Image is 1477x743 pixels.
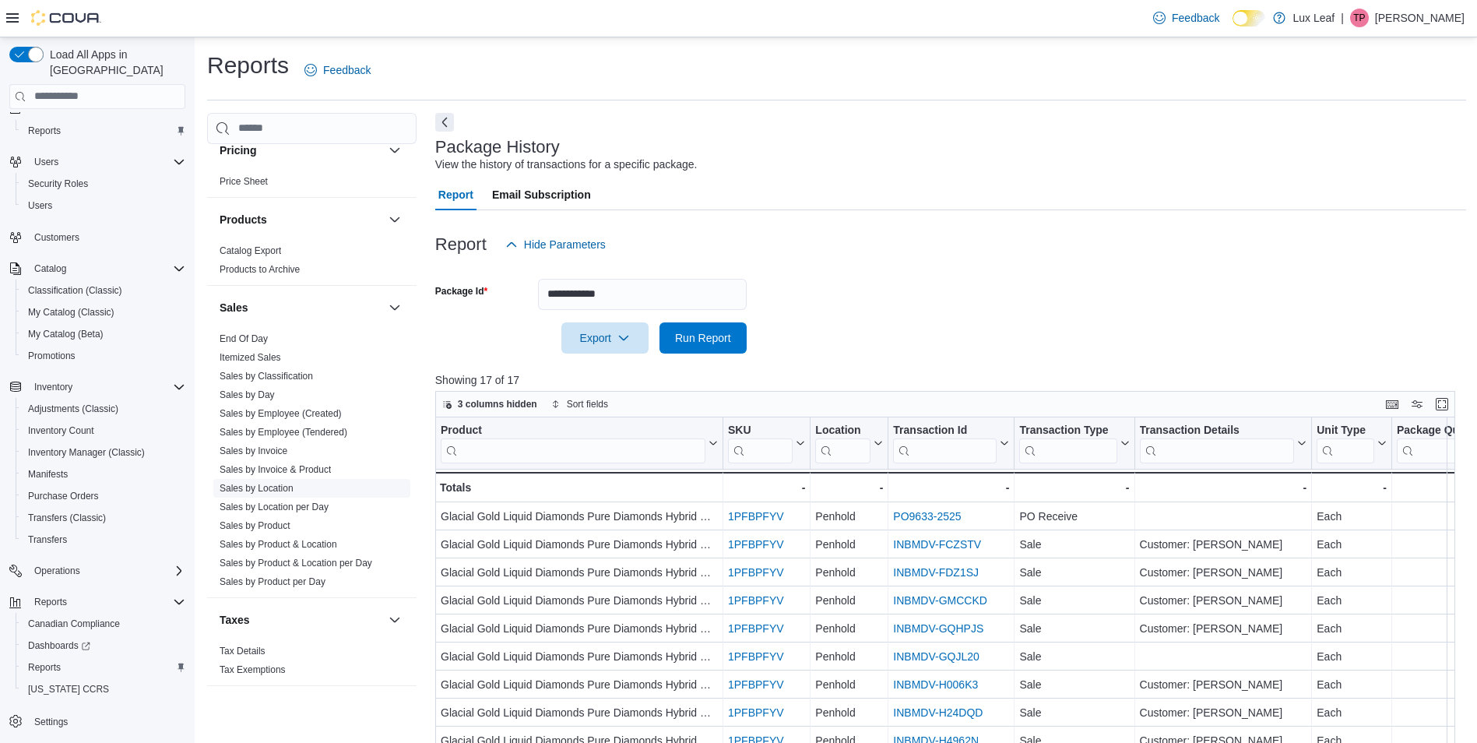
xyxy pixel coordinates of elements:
span: Inventory [34,381,72,393]
span: Inventory Count [28,424,94,437]
button: Display options [1408,395,1426,414]
div: Transaction Type [1019,423,1117,438]
div: Each [1317,675,1387,694]
div: Sale [1019,619,1129,638]
button: Customers [3,226,192,248]
div: Transaction Type [1019,423,1117,463]
a: My Catalog (Classic) [22,303,121,322]
button: Catalog [3,258,192,280]
a: 1PFBPFYV [728,678,784,691]
span: Sales by Product [220,519,290,532]
a: 1PFBPFYV [728,538,784,551]
span: Operations [34,565,80,577]
div: Penhold [815,703,883,722]
span: Sales by Employee (Tendered) [220,426,347,438]
span: Customers [34,231,79,244]
button: Taxes [385,611,404,629]
span: Report [438,179,473,210]
a: Sales by Product & Location [220,539,337,550]
span: Customers [28,227,185,247]
a: INBMDV-H006K3 [893,678,978,691]
span: Washington CCRS [22,680,185,699]
div: Each [1317,703,1387,722]
div: Glacial Gold Liquid Diamonds Pure Diamonds Hybrid Disposable Vape - 0.95g Disposable Vape [441,619,718,638]
span: Settings [28,711,185,731]
div: Glacial Gold Liquid Diamonds Pure Diamonds Hybrid Disposable Vape - 0.95g Disposable Vape [441,675,718,694]
button: Sales [220,300,382,315]
div: PO Receive [1019,507,1129,526]
a: Sales by Day [220,389,275,400]
div: Pricing [207,172,417,197]
h1: Reports [207,50,289,81]
a: 1PFBPFYV [728,510,784,523]
div: Glacial Gold Liquid Diamonds Pure Diamonds Hybrid Disposable Vape - 0.95g Disposable Vape [441,591,718,610]
button: Adjustments (Classic) [16,398,192,420]
span: Canadian Compliance [28,618,120,630]
span: Export [571,322,639,354]
button: Transaction Details [1139,423,1306,463]
a: Sales by Location [220,483,294,494]
span: Transfers [22,530,185,549]
button: [US_STATE] CCRS [16,678,192,700]
a: My Catalog (Beta) [22,325,110,343]
a: INBMDV-FCZSTV [893,538,981,551]
a: Dashboards [16,635,192,657]
span: Tax Details [220,645,266,657]
span: End Of Day [220,333,268,345]
span: TP [1353,9,1365,27]
div: - [1019,478,1129,497]
span: Transfers [28,533,67,546]
a: 1PFBPFYV [728,594,784,607]
p: [PERSON_NAME] [1375,9,1465,27]
span: Adjustments (Classic) [22,400,185,418]
button: My Catalog (Classic) [16,301,192,323]
a: Catalog Export [220,245,281,256]
button: Pricing [220,143,382,158]
span: Reports [22,121,185,140]
button: Manifests [16,463,192,485]
div: Tony Parcels [1350,9,1369,27]
button: My Catalog (Beta) [16,323,192,345]
div: - [1139,478,1306,497]
a: INBMDV-GQHPJS [893,622,983,635]
span: Tax Exemptions [220,664,286,676]
button: Unit Type [1317,423,1387,463]
a: Canadian Compliance [22,614,126,633]
span: Dashboards [28,639,90,652]
a: Products to Archive [220,264,300,275]
div: Totals [440,478,718,497]
span: Operations [28,562,185,580]
span: Load All Apps in [GEOGRAPHIC_DATA] [44,47,185,78]
span: Purchase Orders [22,487,185,505]
div: Transaction Details [1139,423,1294,438]
div: Penhold [815,563,883,582]
span: Transfers (Classic) [28,512,106,524]
div: Unit Type [1317,423,1374,438]
span: Reports [22,658,185,677]
a: Customers [28,228,86,247]
div: Penhold [815,507,883,526]
a: Reports [22,121,67,140]
button: Transfers (Classic) [16,507,192,529]
div: Sales [207,329,417,597]
a: Inventory Manager (Classic) [22,443,151,462]
p: Lux Leaf [1293,9,1335,27]
button: Classification (Classic) [16,280,192,301]
div: Transaction Details [1139,423,1294,463]
button: Sort fields [545,395,614,414]
span: Inventory [28,378,185,396]
span: Email Subscription [492,179,591,210]
span: Sales by Day [220,389,275,401]
span: Manifests [22,465,185,484]
a: INBMDV-FDZ1SJ [893,566,979,579]
button: Settings [3,710,192,732]
button: Catalog [28,259,72,278]
a: Sales by Product [220,520,290,531]
div: Sale [1019,675,1129,694]
button: Inventory Manager (Classic) [16,442,192,463]
div: Product [441,423,705,438]
button: Reports [16,657,192,678]
button: Users [3,151,192,173]
div: Penhold [815,619,883,638]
